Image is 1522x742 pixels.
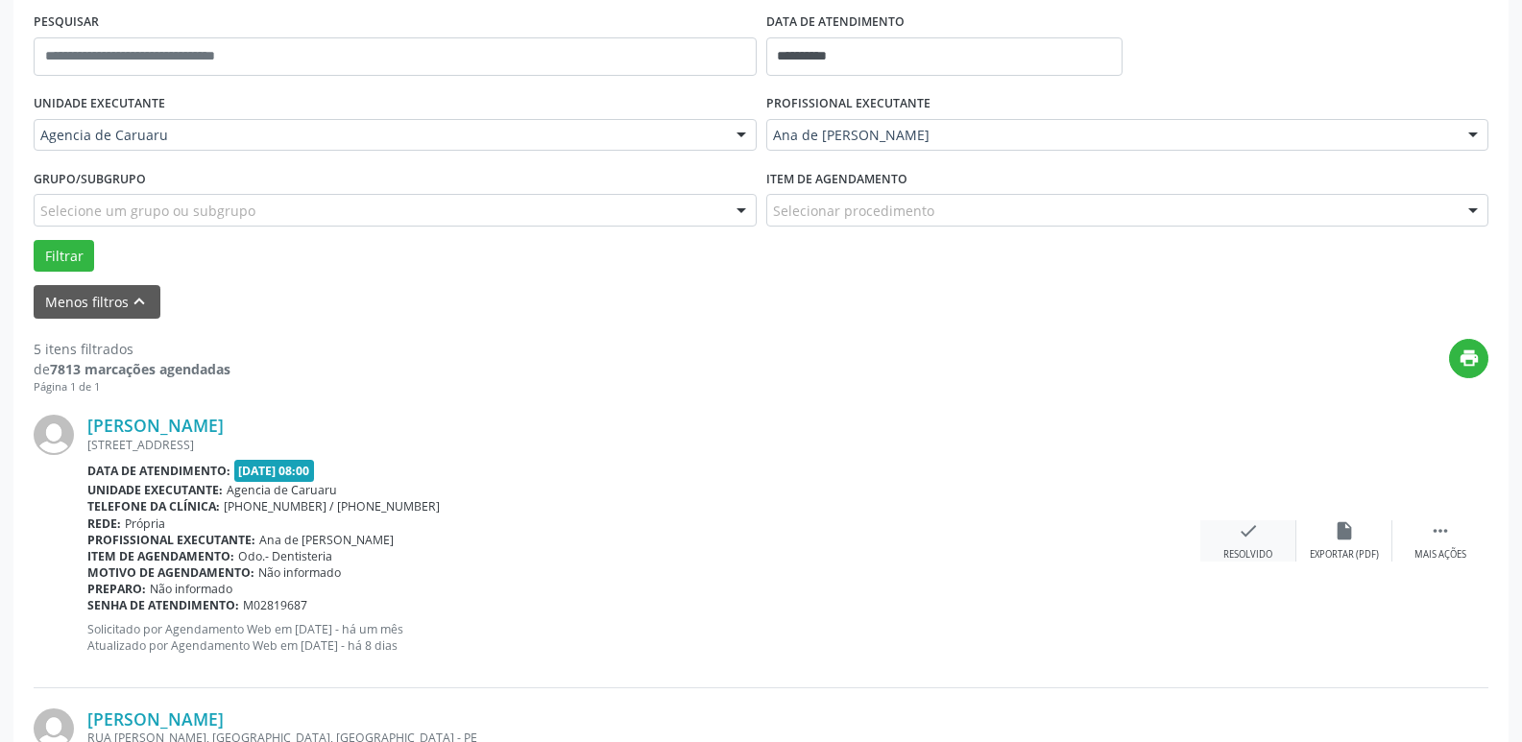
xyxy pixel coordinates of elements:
[243,597,307,613] span: M02819687
[1449,339,1488,378] button: print
[1238,520,1259,541] i: check
[766,8,905,37] label: DATA DE ATENDIMENTO
[87,581,146,597] b: Preparo:
[227,482,337,498] span: Agencia de Caruaru
[766,164,907,194] label: Item de agendamento
[87,498,220,515] b: Telefone da clínica:
[259,532,394,548] span: Ana de [PERSON_NAME]
[34,339,230,359] div: 5 itens filtrados
[766,89,930,119] label: PROFISSIONAL EXECUTANTE
[87,708,224,730] a: [PERSON_NAME]
[34,379,230,395] div: Página 1 de 1
[34,359,230,379] div: de
[129,291,150,312] i: keyboard_arrow_up
[1310,548,1379,562] div: Exportar (PDF)
[87,564,254,581] b: Motivo de agendamento:
[50,360,230,378] strong: 7813 marcações agendadas
[87,532,255,548] b: Profissional executante:
[87,482,223,498] b: Unidade executante:
[1459,347,1480,369] i: print
[87,548,234,564] b: Item de agendamento:
[1414,548,1466,562] div: Mais ações
[773,201,934,221] span: Selecionar procedimento
[125,515,165,532] span: Própria
[87,597,239,613] b: Senha de atendimento:
[87,515,121,532] b: Rede:
[224,498,440,515] span: [PHONE_NUMBER] / [PHONE_NUMBER]
[40,201,255,221] span: Selecione um grupo ou subgrupo
[87,415,224,436] a: [PERSON_NAME]
[34,89,165,119] label: UNIDADE EXECUTANTE
[1334,520,1355,541] i: insert_drive_file
[87,437,1200,453] div: [STREET_ADDRESS]
[234,460,315,482] span: [DATE] 08:00
[1430,520,1451,541] i: 
[1223,548,1272,562] div: Resolvido
[34,415,74,455] img: img
[87,463,230,479] b: Data de atendimento:
[34,285,160,319] button: Menos filtroskeyboard_arrow_up
[150,581,232,597] span: Não informado
[34,164,146,194] label: Grupo/Subgrupo
[773,126,1450,145] span: Ana de [PERSON_NAME]
[34,8,99,37] label: PESQUISAR
[40,126,717,145] span: Agencia de Caruaru
[34,240,94,273] button: Filtrar
[238,548,332,564] span: Odo.- Dentisteria
[87,621,1200,654] p: Solicitado por Agendamento Web em [DATE] - há um mês Atualizado por Agendamento Web em [DATE] - h...
[258,564,341,581] span: Não informado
